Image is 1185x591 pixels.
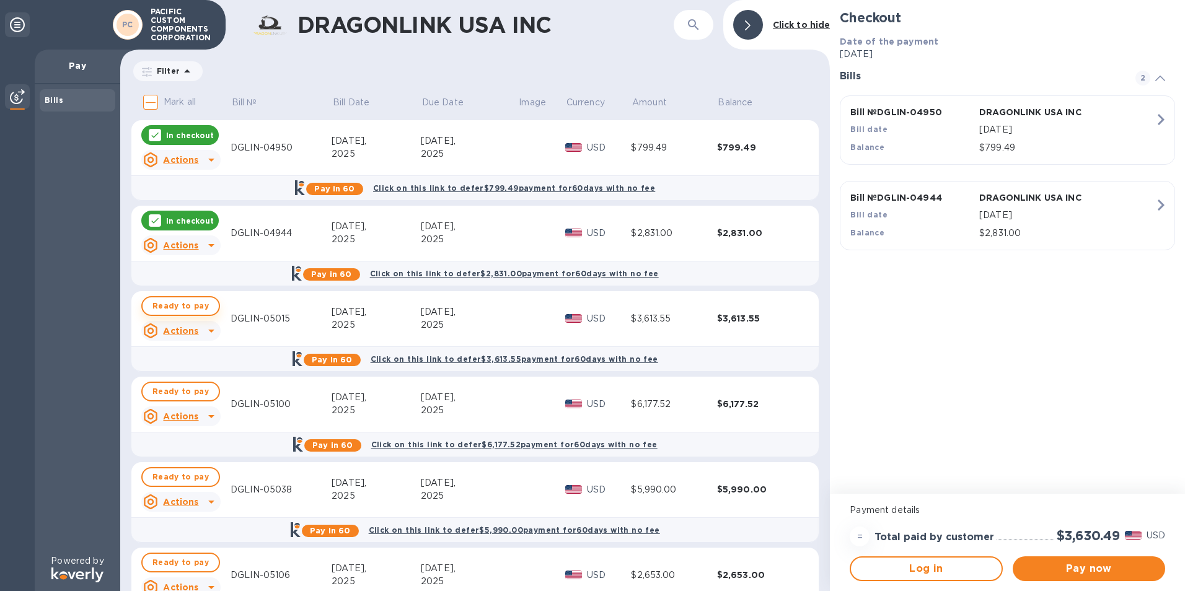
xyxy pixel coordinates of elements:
[332,404,421,417] div: 2025
[565,229,582,237] img: USD
[310,526,350,535] b: Pay in 60
[1057,528,1120,543] h2: $3,630.49
[421,233,518,246] div: 2025
[231,227,332,240] div: DGLIN-04944
[850,210,888,219] b: Bill date
[421,562,518,575] div: [DATE],
[850,556,1002,581] button: Log in
[312,440,353,450] b: Pay in 60
[587,312,632,325] p: USD
[840,37,938,46] b: Date of the payment
[163,497,198,507] u: Actions
[332,305,421,318] div: [DATE],
[51,554,104,567] p: Powered by
[421,391,518,404] div: [DATE],
[151,7,213,42] p: PACIFIC CUSTOM COMPONENTS CORPORATION
[587,227,632,240] p: USD
[141,382,220,401] button: Ready to pay
[332,220,421,233] div: [DATE],
[311,269,351,279] b: Pay in 60
[979,209,1155,222] p: [DATE]
[122,20,133,29] b: PC
[840,71,1121,82] h3: Bills
[232,96,273,109] span: Bill №
[369,525,660,535] b: Click on this link to defer $5,990.00 payment for 60 days with no fee
[565,314,582,323] img: USD
[850,106,974,118] p: Bill № DGLIN-04950
[152,66,180,76] p: Filter
[850,142,884,152] b: Balance
[51,567,104,582] img: Logo
[979,227,1155,240] p: $2,831.00
[850,228,884,237] b: Balance
[565,400,582,408] img: USD
[1125,531,1142,540] img: USD
[565,485,582,494] img: USD
[587,141,632,154] p: USD
[421,476,518,489] div: [DATE],
[773,20,830,30] b: Click to hide
[421,318,518,331] div: 2025
[840,181,1175,250] button: Bill №DGLIN-04944DRAGONLINK USA INCBill date[DATE]Balance$2,831.00
[979,141,1155,154] p: $799.49
[565,143,582,152] img: USD
[332,134,421,147] div: [DATE],
[332,147,421,160] div: 2025
[152,299,209,313] span: Ready to pay
[718,96,752,109] p: Balance
[297,12,621,38] h1: DRAGONLINK USA INC
[421,147,518,160] div: 2025
[840,95,1175,165] button: Bill №DGLIN-04950DRAGONLINK USA INCBill date[DATE]Balance$799.49
[312,355,352,364] b: Pay in 60
[519,96,546,109] p: Image
[631,312,716,325] div: $3,613.55
[979,191,1103,204] p: DRAGONLINK USA INC
[850,191,974,204] p: Bill № DGLIN-04944
[717,312,803,325] div: $3,613.55
[587,569,632,582] p: USD
[566,96,605,109] p: Currency
[631,227,716,240] div: $2,831.00
[370,269,659,278] b: Click on this link to defer $2,831.00 payment for 60 days with no fee
[231,569,332,582] div: DGLIN-05106
[333,96,385,109] span: Bill Date
[861,561,991,576] span: Log in
[631,141,716,154] div: $799.49
[1147,529,1165,542] p: USD
[141,467,220,487] button: Ready to pay
[163,240,198,250] u: Actions
[332,476,421,489] div: [DATE],
[152,384,209,399] span: Ready to pay
[422,96,480,109] span: Due Date
[421,305,518,318] div: [DATE],
[840,48,1175,61] p: [DATE]
[332,233,421,246] div: 2025
[166,216,214,226] p: In checkout
[632,96,667,109] p: Amount
[979,106,1103,118] p: DRAGONLINK USA INC
[840,10,1175,25] h2: Checkout
[421,220,518,233] div: [DATE],
[631,483,716,496] div: $5,990.00
[314,184,355,193] b: Pay in 60
[1135,71,1150,85] span: 2
[371,440,658,449] b: Click on this link to defer $6,177.52 payment for 60 days with no fee
[163,326,198,336] u: Actions
[163,411,198,421] u: Actions
[231,312,332,325] div: DGLIN-05015
[422,96,464,109] p: Due Date
[232,96,257,109] p: Bill №
[332,318,421,331] div: 2025
[141,296,220,316] button: Ready to pay
[231,483,332,496] div: DGLIN-05038
[421,134,518,147] div: [DATE],
[717,569,803,581] div: $2,653.00
[166,130,214,141] p: In checkout
[1023,561,1155,576] span: Pay now
[850,527,870,546] div: =
[717,398,803,410] div: $6,177.52
[333,96,369,109] p: Bill Date
[979,123,1155,136] p: [DATE]
[152,470,209,484] span: Ready to pay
